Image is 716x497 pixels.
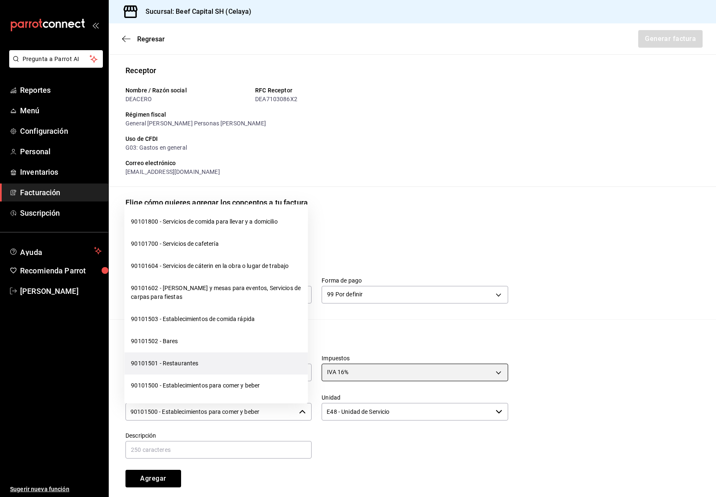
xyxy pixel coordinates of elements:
[9,50,103,68] button: Pregunta a Parrot AI
[10,485,102,494] span: Sugerir nueva función
[139,7,251,17] h3: Sucursal: Beef Capital SH (Celaya)
[124,308,308,330] li: 90101503 - Establecimientos de comida rápida
[20,246,91,256] span: Ayuda
[322,277,508,283] label: Forma de pago
[125,65,699,76] p: Receptor
[125,95,248,104] div: DEACERO
[20,125,102,137] span: Configuración
[125,110,508,119] div: Régimen fiscal
[20,187,102,198] span: Facturación
[124,277,308,308] li: 90101602 - [PERSON_NAME] y mesas para eventos, Servicios de carpas para fiestas
[124,330,308,352] li: 90101502 - Bares
[125,143,508,152] div: G03: Gastos en general
[125,168,508,176] div: [EMAIL_ADDRESS][DOMAIN_NAME]
[322,394,508,400] label: Unidad
[124,255,308,277] li: 90101604 - Servicios de cáterin en la obra o lugar de trabajo
[255,95,378,104] div: DEA7103086X2
[23,55,90,64] span: Pregunta a Parrot AI
[124,233,308,255] li: 90101700 - Servicios de cafetería
[124,375,308,397] li: 90101500 - Establecimientos para comer y beber
[20,285,102,297] span: [PERSON_NAME]
[125,135,508,143] div: Uso de CFDI
[322,355,508,361] label: Impuestos
[255,86,378,95] div: RFC Receptor
[322,403,492,421] input: Elige una opción
[92,22,99,28] button: open_drawer_menu
[327,290,363,298] span: 99 Por definir
[327,368,348,376] span: IVA 16%
[125,403,296,421] input: Elige una opción
[124,397,308,428] li: 85111608 - Servicios de prevención o control de enfermedades nutricionales
[137,35,165,43] span: Regresar
[124,211,308,233] li: 90101800 - Servicios de comida para llevar y a domicilio
[20,166,102,178] span: Inventarios
[125,470,181,487] button: Agregar
[20,265,102,276] span: Recomienda Parrot
[20,207,102,219] span: Suscripción
[125,86,248,95] div: Nombre / Razón social
[125,197,308,208] div: Elige cómo quieres agregar los conceptos a tu factura
[20,105,102,116] span: Menú
[125,119,508,128] div: General [PERSON_NAME] Personas [PERSON_NAME]
[122,35,165,43] button: Regresar
[124,352,308,375] li: 90101501 - Restaurantes
[125,432,312,438] label: Descripción
[125,441,312,459] input: 250 caracteres
[20,84,102,96] span: Reportes
[125,159,508,168] div: Correo electrónico
[6,61,103,69] a: Pregunta a Parrot AI
[20,146,102,157] span: Personal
